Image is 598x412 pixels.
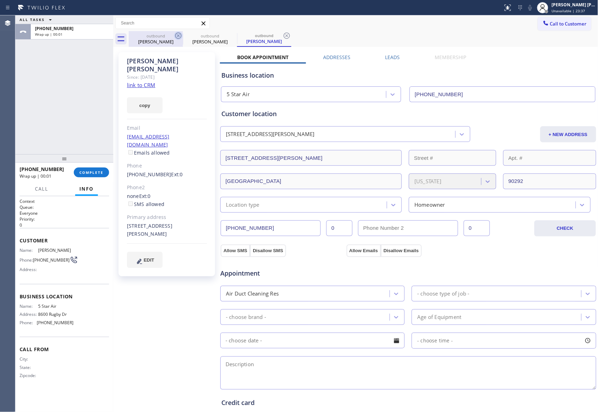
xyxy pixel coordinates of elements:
[552,8,585,13] span: Unavailable | 23:37
[127,171,171,178] a: [PHONE_NUMBER]
[74,168,109,177] button: COMPLETE
[525,3,535,13] button: Mute
[31,182,52,196] button: Call
[227,91,250,99] div: 5 Star Air
[79,186,94,192] span: Info
[20,293,109,300] span: Business location
[238,31,291,46] div: Jeff Holm
[127,97,163,113] button: copy
[238,38,291,44] div: [PERSON_NAME]
[540,126,596,142] button: + NEW ADDRESS
[20,304,38,309] span: Name:
[35,186,48,192] span: Call
[116,17,209,29] input: Search
[20,166,64,172] span: [PHONE_NUMBER]
[226,201,259,209] div: Location type
[20,248,38,253] span: Name:
[127,252,163,268] button: EDIT
[75,182,98,196] button: Info
[221,398,595,407] div: Credit card
[20,210,109,216] p: Everyone
[20,320,37,325] span: Phone:
[385,54,400,61] label: Leads
[20,17,45,22] span: ALL TASKS
[127,73,207,81] div: Since: [DATE]
[20,373,38,378] span: Zipcode:
[358,220,458,236] input: Phone Number 2
[127,81,155,88] a: link to CRM
[127,213,207,221] div: Primary address
[127,162,207,170] div: Phone
[538,17,591,30] button: Call to Customer
[20,356,38,362] span: City:
[20,222,109,228] p: 0
[127,192,207,208] div: none
[184,33,236,38] div: outbound
[127,124,207,132] div: Email
[417,337,453,344] span: - choose time -
[129,33,182,38] div: outbound
[128,201,133,206] input: SMS allowed
[20,365,38,370] span: State:
[20,267,38,272] span: Address:
[220,333,405,348] input: - choose date -
[15,15,59,24] button: ALL TASKS
[184,38,236,45] div: [PERSON_NAME]
[326,220,353,236] input: Ext.
[20,346,109,353] span: Call From
[128,150,133,155] input: Emails allowed
[20,198,109,204] h1: Context
[20,257,33,263] span: Phone:
[38,304,73,309] span: 5 Star Air
[534,220,596,236] button: CHECK
[144,257,154,263] span: EDIT
[127,149,170,156] label: Emails allowed
[20,216,109,222] h2: Priority:
[221,109,595,119] div: Customer location
[220,173,402,189] input: City
[503,150,596,166] input: Apt. #
[435,54,466,61] label: Membership
[38,248,73,253] span: [PERSON_NAME]
[20,204,109,210] h2: Queue:
[347,244,381,257] button: Allow Emails
[139,193,151,199] span: Ext: 0
[226,313,266,321] div: - choose brand -
[129,38,182,45] div: [PERSON_NAME]
[503,173,596,189] input: ZIP
[417,290,469,298] div: - choose type of job -
[184,31,236,47] div: Jeff Holm
[552,2,596,8] div: [PERSON_NAME] [PERSON_NAME]
[20,312,38,317] span: Address:
[79,170,104,175] span: COMPLETE
[237,54,289,61] label: Book Appointment
[226,290,279,298] div: Air Duct Cleaning Res
[171,171,183,178] span: Ext: 0
[221,244,250,257] button: Allow SMS
[464,220,490,236] input: Ext. 2
[381,244,422,257] button: Disallow Emails
[221,220,321,236] input: Phone Number
[221,71,595,80] div: Business location
[127,133,170,148] a: [EMAIL_ADDRESS][DOMAIN_NAME]
[414,201,445,209] div: Homeowner
[129,31,182,47] div: Jeff Holm
[127,201,164,207] label: SMS allowed
[220,269,345,278] span: Appointment
[127,184,207,192] div: Phone2
[35,26,73,31] span: [PHONE_NUMBER]
[550,21,587,27] span: Call to Customer
[20,173,51,179] span: Wrap up | 00:01
[250,244,286,257] button: Disallow SMS
[127,57,207,73] div: [PERSON_NAME] [PERSON_NAME]
[20,237,109,244] span: Customer
[323,54,351,61] label: Addresses
[409,150,496,166] input: Street #
[410,86,595,102] input: Phone Number
[35,32,63,37] span: Wrap up | 00:01
[127,222,207,238] div: [STREET_ADDRESS][PERSON_NAME]
[220,150,402,166] input: Address
[226,130,315,138] div: [STREET_ADDRESS][PERSON_NAME]
[238,33,291,38] div: outbound
[37,320,73,325] span: [PHONE_NUMBER]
